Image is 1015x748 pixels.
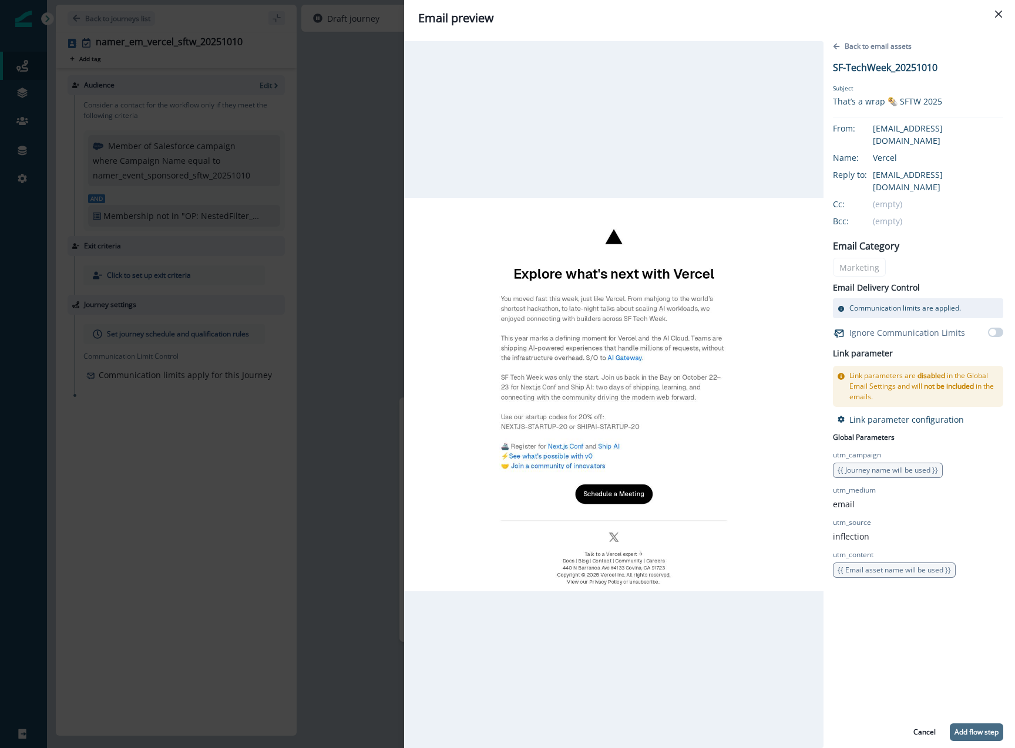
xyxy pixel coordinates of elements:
button: Add flow step [950,723,1003,741]
p: utm_campaign [833,450,881,460]
button: Link parameter configuration [838,414,964,425]
p: Communication limits are applied. [849,303,961,314]
p: email [833,498,855,510]
p: Email Delivery Control [833,281,920,294]
div: Vercel [873,151,1003,164]
div: Name: [833,151,892,164]
p: Subject [833,84,942,95]
span: disabled [917,370,945,380]
div: [EMAIL_ADDRESS][DOMAIN_NAME] [873,169,1003,193]
p: SF-TechWeek_20251010 [833,60,937,75]
div: From: [833,122,892,134]
div: Reply to: [833,169,892,181]
p: utm_source [833,517,871,528]
p: Add flow step [954,728,999,736]
span: not be included [924,381,974,391]
div: Email preview [418,9,1001,27]
p: Global Parameters [833,430,895,443]
img: email asset unavailable [404,198,824,591]
p: Cancel [913,728,936,736]
p: utm_medium [833,485,876,496]
h2: Link parameter [833,346,893,361]
div: [EMAIL_ADDRESS][DOMAIN_NAME] [873,122,1003,147]
div: (empty) [873,198,1003,210]
div: Bcc: [833,215,892,227]
p: Ignore Communication Limits [849,326,965,339]
p: Back to email assets [845,41,912,51]
span: {{ Journey name will be used }} [838,465,938,475]
span: {{ Email asset name will be used }} [838,565,951,575]
p: utm_content [833,550,873,560]
button: Close [989,5,1008,23]
button: Cancel [906,723,943,741]
p: Link parameter configuration [849,414,964,425]
div: Cc: [833,198,892,210]
p: Email Category [833,239,899,253]
p: Link parameters are in the Global Email Settings and will in the emails. [849,370,999,402]
div: That’s a wrap 🌯 SFTW 2025 [833,95,942,107]
p: inflection [833,530,869,543]
button: Go back [833,41,912,56]
div: (empty) [873,215,1003,227]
